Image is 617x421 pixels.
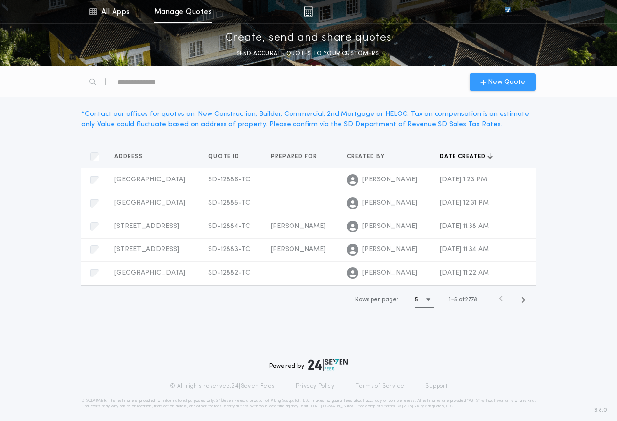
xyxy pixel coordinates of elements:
span: of 2778 [459,295,477,304]
span: [PERSON_NAME] [271,223,325,230]
span: [PERSON_NAME] [362,175,417,185]
span: [STREET_ADDRESS] [114,223,179,230]
button: Created by [347,152,392,162]
span: 1 [449,297,451,303]
span: 3.8.0 [594,406,607,415]
span: New Quote [488,77,525,87]
button: New Quote [470,73,536,91]
span: Quote ID [208,153,241,161]
p: DISCLAIMER: This estimate is provided for informational purposes only. 24|Seven Fees, a product o... [81,398,536,409]
a: Terms of Service [356,382,404,390]
span: Created by [347,153,387,161]
p: © All rights reserved. 24|Seven Fees [170,382,275,390]
a: [URL][DOMAIN_NAME] [309,405,357,408]
span: SD-12885-TC [208,199,250,207]
span: Date created [440,153,487,161]
span: [PERSON_NAME] [362,198,417,208]
img: logo [308,359,348,371]
span: [DATE] 12:31 PM [440,199,489,207]
span: [STREET_ADDRESS] [114,246,179,253]
button: Quote ID [208,152,246,162]
span: [DATE] 1:23 PM [440,176,487,183]
a: Support [425,382,447,390]
img: img [304,6,313,17]
span: [DATE] 11:38 AM [440,223,489,230]
button: 5 [415,292,434,308]
button: Address [114,152,150,162]
div: Powered by [269,359,348,371]
span: [GEOGRAPHIC_DATA] [114,199,185,207]
span: [PERSON_NAME] [362,268,417,278]
span: SD-12883-TC [208,246,250,253]
span: [PERSON_NAME] [271,246,325,253]
button: Date created [440,152,493,162]
div: * Contact our offices for quotes on: New Construction, Builder, Commercial, 2nd Mortgage or HELOC... [81,109,536,130]
h1: 5 [415,295,418,305]
p: Create, send and share quotes [226,31,392,46]
span: [PERSON_NAME] [362,222,417,231]
span: [DATE] 11:22 AM [440,269,489,276]
a: Privacy Policy [296,382,335,390]
span: [DATE] 11:34 AM [440,246,489,253]
span: [GEOGRAPHIC_DATA] [114,269,185,276]
img: vs-icon [487,7,528,16]
span: Address [114,153,145,161]
span: [GEOGRAPHIC_DATA] [114,176,185,183]
span: Prepared for [271,153,319,161]
p: SEND ACCURATE QUOTES TO YOUR CUSTOMERS. [236,49,381,59]
span: SD-12886-TC [208,176,250,183]
span: SD-12884-TC [208,223,250,230]
span: 5 [454,297,457,303]
span: SD-12882-TC [208,269,250,276]
span: [PERSON_NAME] [362,245,417,255]
span: Rows per page: [355,297,398,303]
